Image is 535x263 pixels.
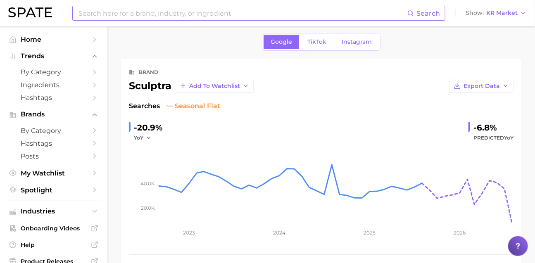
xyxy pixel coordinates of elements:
span: Export Data [464,83,500,90]
a: TikTok [300,35,333,49]
span: YoY [504,135,514,141]
a: Onboarding Videos [7,222,101,235]
a: by Category [7,66,101,78]
a: Posts [7,150,101,163]
tspan: 2026 [454,230,466,236]
button: YoY [134,133,152,143]
tspan: 2023 [183,230,195,236]
span: Brands [21,111,87,118]
a: Help [7,239,101,251]
span: Home [21,36,87,43]
span: Hashtags [21,140,87,147]
tspan: 20.0k [141,205,155,211]
span: Posts [21,152,87,160]
button: Brands [7,108,101,121]
span: Spotlight [21,186,87,194]
button: Trends [7,50,101,62]
span: YoY [134,134,143,141]
a: Google [264,35,299,49]
span: TikTok [307,38,326,45]
button: ShowKR Market [464,8,529,19]
tspan: 2024 [273,230,285,236]
div: -20.9% [134,121,163,134]
input: Search here for a brand, industry, or ingredient [78,6,407,20]
tspan: 40.0k [140,180,155,187]
span: Hashtags [21,94,87,102]
div: brand [139,67,158,77]
a: Home [7,33,101,46]
div: sculptra [129,81,171,91]
span: KR Market [486,11,518,15]
a: Ingredients [7,78,101,91]
span: by Category [21,68,87,76]
span: Trends [21,52,87,60]
a: Hashtags [7,91,101,104]
span: Google [271,38,292,45]
button: Industries [7,205,101,218]
a: Spotlight [7,184,101,197]
img: SPATE [8,7,52,17]
a: My Watchlist [7,167,101,180]
span: Search [416,9,440,17]
a: Instagram [335,35,379,49]
div: -6.8% [473,121,514,134]
span: Help [21,241,87,249]
tspan: 2025 [364,230,376,236]
img: seasonal flat [166,103,173,109]
a: by Category [7,124,101,137]
span: Show [466,11,484,15]
span: Onboarding Videos [21,225,87,232]
span: Industries [21,208,87,215]
span: by Category [21,127,87,135]
button: Add to Watchlist [175,79,254,93]
span: Ingredients [21,81,87,89]
span: Add to Watchlist [189,83,240,90]
span: Searches [129,101,160,111]
span: Instagram [342,38,372,45]
button: Export Data [449,79,514,93]
a: Hashtags [7,137,101,150]
span: seasonal flat [166,101,220,111]
span: Predicted [473,133,514,143]
span: My Watchlist [21,169,87,177]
